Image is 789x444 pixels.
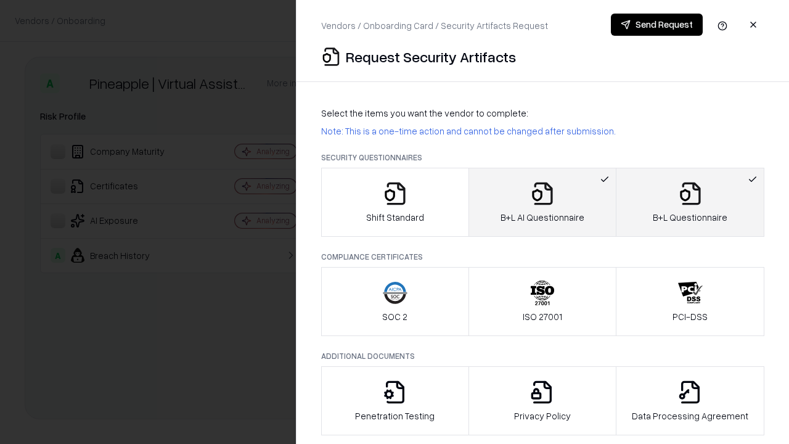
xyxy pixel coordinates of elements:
[653,211,727,224] p: B+L Questionnaire
[616,366,764,435] button: Data Processing Agreement
[321,125,764,138] p: Note: This is a one-time action and cannot be changed after submission.
[382,310,407,323] p: SOC 2
[523,310,562,323] p: ISO 27001
[468,366,617,435] button: Privacy Policy
[501,211,584,224] p: B+L AI Questionnaire
[321,366,469,435] button: Penetration Testing
[468,168,617,237] button: B+L AI Questionnaire
[514,409,571,422] p: Privacy Policy
[346,47,516,67] p: Request Security Artifacts
[672,310,708,323] p: PCI-DSS
[355,409,435,422] p: Penetration Testing
[366,211,424,224] p: Shift Standard
[321,168,469,237] button: Shift Standard
[321,19,548,32] p: Vendors / Onboarding Card / Security Artifacts Request
[321,152,764,163] p: Security Questionnaires
[321,351,764,361] p: Additional Documents
[616,267,764,336] button: PCI-DSS
[321,107,764,120] p: Select the items you want the vendor to complete:
[321,267,469,336] button: SOC 2
[616,168,764,237] button: B+L Questionnaire
[611,14,703,36] button: Send Request
[632,409,748,422] p: Data Processing Agreement
[468,267,617,336] button: ISO 27001
[321,252,764,262] p: Compliance Certificates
